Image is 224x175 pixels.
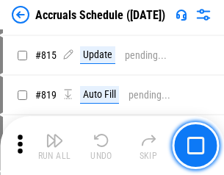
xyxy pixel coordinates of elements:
img: Settings menu [195,6,212,24]
img: Back [12,6,29,24]
div: Update [80,46,115,64]
img: Main button [187,137,204,154]
img: Support [176,9,187,21]
span: # 815 [35,49,57,61]
span: # 819 [35,89,57,101]
div: Auto Fill [80,86,119,104]
div: Accruals Schedule ([DATE]) [35,8,165,22]
div: pending... [129,90,170,101]
div: pending... [125,50,167,61]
